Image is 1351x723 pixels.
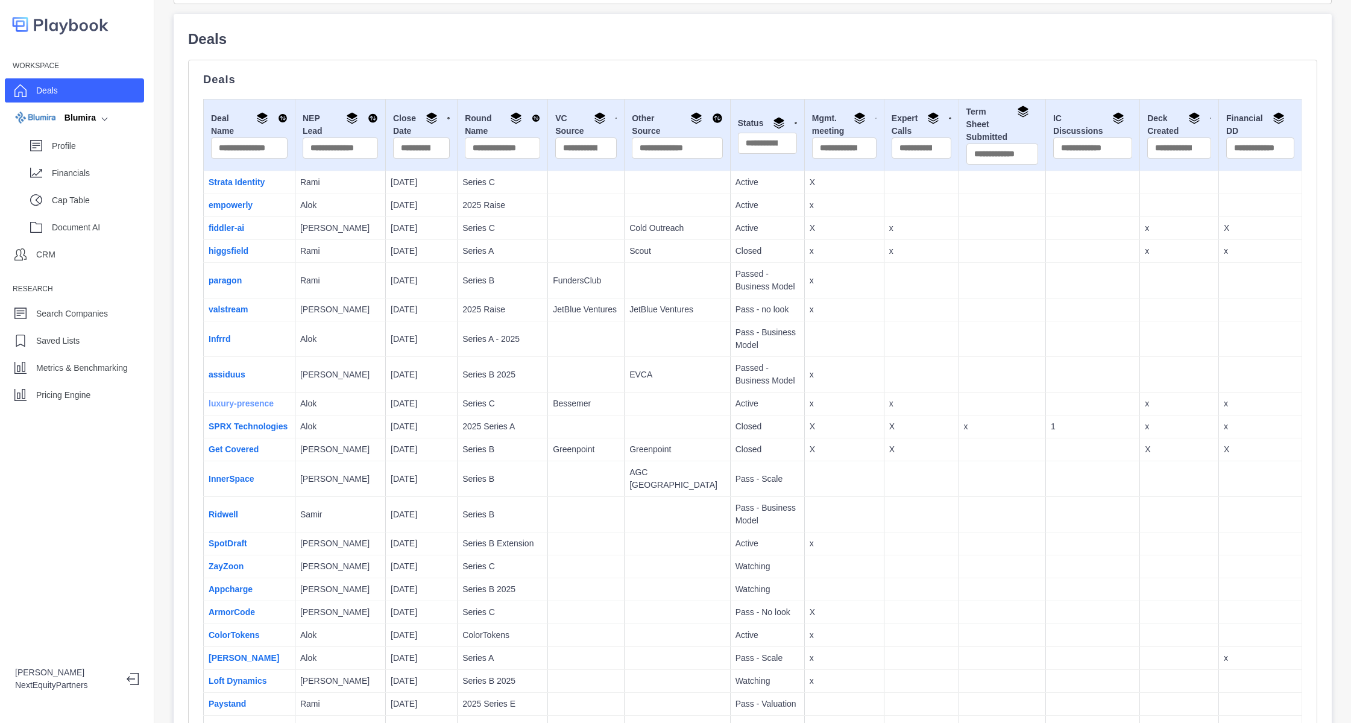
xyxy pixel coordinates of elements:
[795,117,796,129] img: Sort
[300,698,380,710] p: Rami
[300,583,380,596] p: [PERSON_NAME]
[735,606,799,619] p: Pass - No look
[810,629,879,642] p: x
[462,176,543,189] p: Series C
[15,666,117,679] p: [PERSON_NAME]
[209,676,266,686] a: Loft Dynamics
[462,274,543,287] p: Series B
[462,443,543,456] p: Series B
[1226,112,1294,137] div: Financial DD
[462,629,543,642] p: ColorTokens
[391,629,452,642] p: [DATE]
[735,560,799,573] p: Watching
[203,75,1302,84] p: Deals
[810,397,879,410] p: x
[300,606,380,619] p: [PERSON_NAME]
[632,112,723,137] div: Other Source
[462,333,543,346] p: Series A - 2025
[553,443,619,456] p: Greenpoint
[690,112,702,124] img: Group By
[300,274,380,287] p: Rami
[810,303,879,316] p: x
[36,248,55,261] p: CRM
[209,474,254,484] a: InnerSpace
[209,510,238,519] a: Ridwell
[346,112,358,124] img: Group By
[209,607,255,617] a: ArmorCode
[462,303,543,316] p: 2025 Raise
[209,246,248,256] a: higgsfield
[209,653,279,663] a: [PERSON_NAME]
[391,333,452,346] p: [DATE]
[391,606,452,619] p: [DATE]
[735,268,799,293] p: Passed - Business Model
[391,420,452,433] p: [DATE]
[810,368,879,381] p: x
[211,112,288,137] div: Deal Name
[1017,106,1029,118] img: Group By
[209,334,231,344] a: Infrrd
[15,112,55,124] img: company image
[278,112,288,124] img: Sort
[462,537,543,550] p: Series B Extension
[1145,222,1214,235] p: x
[812,112,877,137] div: Mgmt. meeting
[36,308,108,320] p: Search Companies
[735,303,799,316] p: Pass - no look
[426,112,438,124] img: Group By
[964,420,1041,433] p: x
[209,177,265,187] a: Strata Identity
[300,245,380,257] p: Rami
[735,176,799,189] p: Active
[300,397,380,410] p: Alok
[810,652,879,665] p: x
[52,140,144,153] p: Profile
[391,537,452,550] p: [DATE]
[1224,245,1297,257] p: x
[1053,112,1132,137] div: IC Discussions
[209,630,260,640] a: ColorTokens
[735,537,799,550] p: Active
[854,112,866,124] img: Group By
[300,222,380,235] p: [PERSON_NAME]
[391,245,452,257] p: [DATE]
[391,560,452,573] p: [DATE]
[209,584,253,594] a: Appcharge
[462,397,543,410] p: Series C
[889,420,954,433] p: X
[300,560,380,573] p: [PERSON_NAME]
[735,583,799,596] p: Watching
[52,194,144,207] p: Cap Table
[1224,222,1297,235] p: X
[1145,443,1214,456] p: X
[300,420,380,433] p: Alok
[391,303,452,316] p: [DATE]
[391,222,452,235] p: [DATE]
[300,443,380,456] p: [PERSON_NAME]
[735,199,799,212] p: Active
[391,368,452,381] p: [DATE]
[889,245,954,257] p: x
[391,443,452,456] p: [DATE]
[12,12,109,37] img: logo-colored
[462,199,543,212] p: 2025 Raise
[1145,245,1214,257] p: x
[462,698,543,710] p: 2025 Series E
[300,675,380,687] p: [PERSON_NAME]
[465,112,540,137] div: Round Name
[391,698,452,710] p: [DATE]
[462,420,543,433] p: 2025 Series A
[810,176,879,189] p: X
[1273,112,1285,124] img: Group By
[553,397,619,410] p: Bessemer
[256,112,268,124] img: Group By
[927,112,939,124] img: Group By
[810,606,879,619] p: X
[810,274,879,287] p: x
[300,537,380,550] p: [PERSON_NAME]
[712,112,723,124] img: Sort
[300,508,380,521] p: Samir
[629,368,725,381] p: EVCA
[735,443,799,456] p: Closed
[462,675,543,687] p: Series B 2025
